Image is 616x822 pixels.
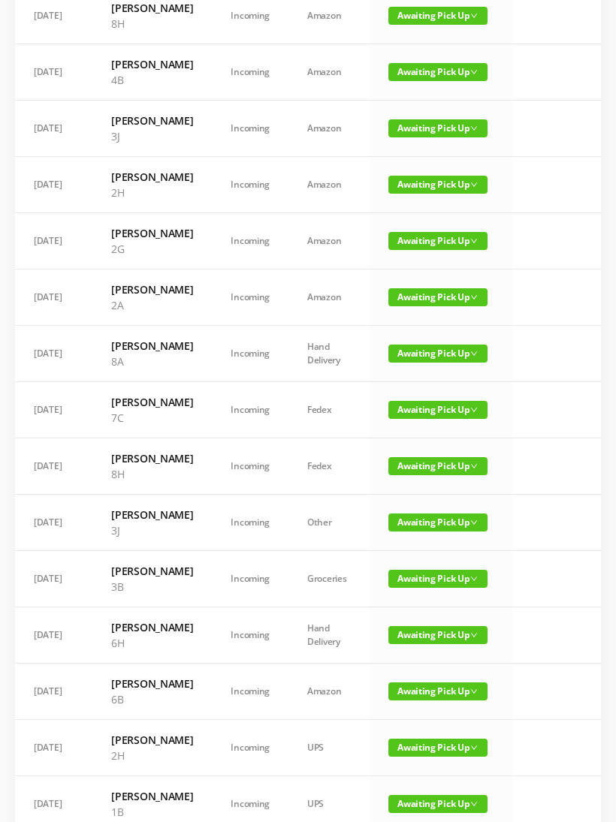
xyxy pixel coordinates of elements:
[212,438,288,495] td: Incoming
[15,269,92,326] td: [DATE]
[111,56,193,72] h6: [PERSON_NAME]
[470,462,478,470] i: icon: down
[15,44,92,101] td: [DATE]
[288,607,370,664] td: Hand Delivery
[470,181,478,188] i: icon: down
[288,101,370,157] td: Amazon
[111,241,193,257] p: 2G
[388,232,488,250] span: Awaiting Pick Up
[111,788,193,804] h6: [PERSON_NAME]
[111,563,193,579] h6: [PERSON_NAME]
[111,466,193,482] p: 8H
[388,288,488,306] span: Awaiting Pick Up
[388,176,488,194] span: Awaiting Pick Up
[212,157,288,213] td: Incoming
[388,7,488,25] span: Awaiting Pick Up
[212,213,288,269] td: Incoming
[212,382,288,438] td: Incoming
[111,282,193,297] h6: [PERSON_NAME]
[470,125,478,132] i: icon: down
[288,438,370,495] td: Fedex
[212,44,288,101] td: Incoming
[470,744,478,751] i: icon: down
[388,457,488,475] span: Awaiting Pick Up
[470,350,478,357] i: icon: down
[111,579,193,595] p: 3B
[111,169,193,185] h6: [PERSON_NAME]
[111,522,193,538] p: 3J
[15,157,92,213] td: [DATE]
[111,394,193,410] h6: [PERSON_NAME]
[111,16,193,32] p: 8H
[388,119,488,137] span: Awaiting Pick Up
[288,326,370,382] td: Hand Delivery
[288,382,370,438] td: Fedex
[111,804,193,820] p: 1B
[111,507,193,522] h6: [PERSON_NAME]
[111,113,193,128] h6: [PERSON_NAME]
[470,575,478,583] i: icon: down
[15,101,92,157] td: [DATE]
[15,382,92,438] td: [DATE]
[470,800,478,808] i: icon: down
[288,495,370,551] td: Other
[111,225,193,241] h6: [PERSON_NAME]
[111,619,193,635] h6: [PERSON_NAME]
[470,294,478,301] i: icon: down
[470,631,478,639] i: icon: down
[388,682,488,700] span: Awaiting Pick Up
[388,401,488,419] span: Awaiting Pick Up
[470,68,478,76] i: icon: down
[288,213,370,269] td: Amazon
[111,128,193,144] p: 3J
[288,44,370,101] td: Amazon
[15,438,92,495] td: [DATE]
[470,12,478,20] i: icon: down
[388,345,488,363] span: Awaiting Pick Up
[111,691,193,707] p: 6B
[111,185,193,200] p: 2H
[111,748,193,763] p: 2H
[212,720,288,776] td: Incoming
[388,570,488,588] span: Awaiting Pick Up
[15,213,92,269] td: [DATE]
[15,607,92,664] td: [DATE]
[212,551,288,607] td: Incoming
[212,607,288,664] td: Incoming
[388,513,488,531] span: Awaiting Pick Up
[212,101,288,157] td: Incoming
[15,664,92,720] td: [DATE]
[212,664,288,720] td: Incoming
[288,720,370,776] td: UPS
[15,720,92,776] td: [DATE]
[288,551,370,607] td: Groceries
[212,269,288,326] td: Incoming
[111,354,193,369] p: 8A
[288,664,370,720] td: Amazon
[111,676,193,691] h6: [PERSON_NAME]
[111,297,193,313] p: 2A
[470,406,478,414] i: icon: down
[288,157,370,213] td: Amazon
[111,410,193,426] p: 7C
[111,338,193,354] h6: [PERSON_NAME]
[470,519,478,526] i: icon: down
[111,72,193,88] p: 4B
[470,688,478,695] i: icon: down
[212,326,288,382] td: Incoming
[111,732,193,748] h6: [PERSON_NAME]
[111,635,193,651] p: 6H
[388,626,488,644] span: Awaiting Pick Up
[15,326,92,382] td: [DATE]
[15,551,92,607] td: [DATE]
[388,739,488,757] span: Awaiting Pick Up
[111,450,193,466] h6: [PERSON_NAME]
[212,495,288,551] td: Incoming
[470,237,478,245] i: icon: down
[388,795,488,813] span: Awaiting Pick Up
[15,495,92,551] td: [DATE]
[388,63,488,81] span: Awaiting Pick Up
[288,269,370,326] td: Amazon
